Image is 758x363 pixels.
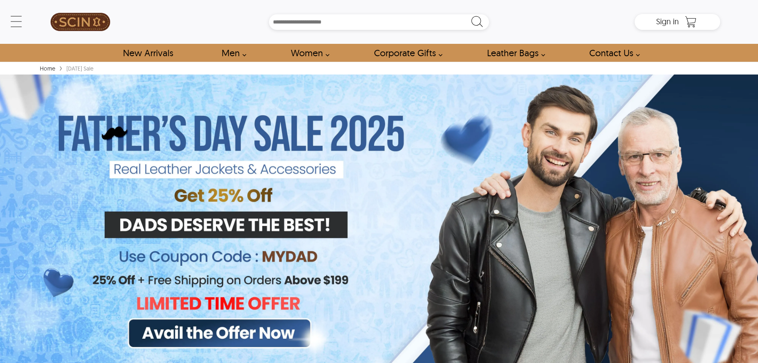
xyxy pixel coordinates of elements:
span: › [59,61,62,75]
a: Home [38,65,57,72]
a: Shop Women Leather Jackets [282,44,334,62]
a: Sign in [656,19,679,26]
a: SCIN [38,4,123,40]
a: contact-us [580,44,644,62]
a: Shop Leather Corporate Gifts [365,44,447,62]
a: shop men's leather jackets [212,44,251,62]
a: Shopping Cart [683,16,699,28]
a: Shop New Arrivals [114,44,182,62]
span: Sign in [656,16,679,26]
a: Shop Leather Bags [478,44,550,62]
iframe: chat widget [709,313,758,351]
img: SCIN [51,4,110,40]
div: [DATE] sale [64,65,95,73]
